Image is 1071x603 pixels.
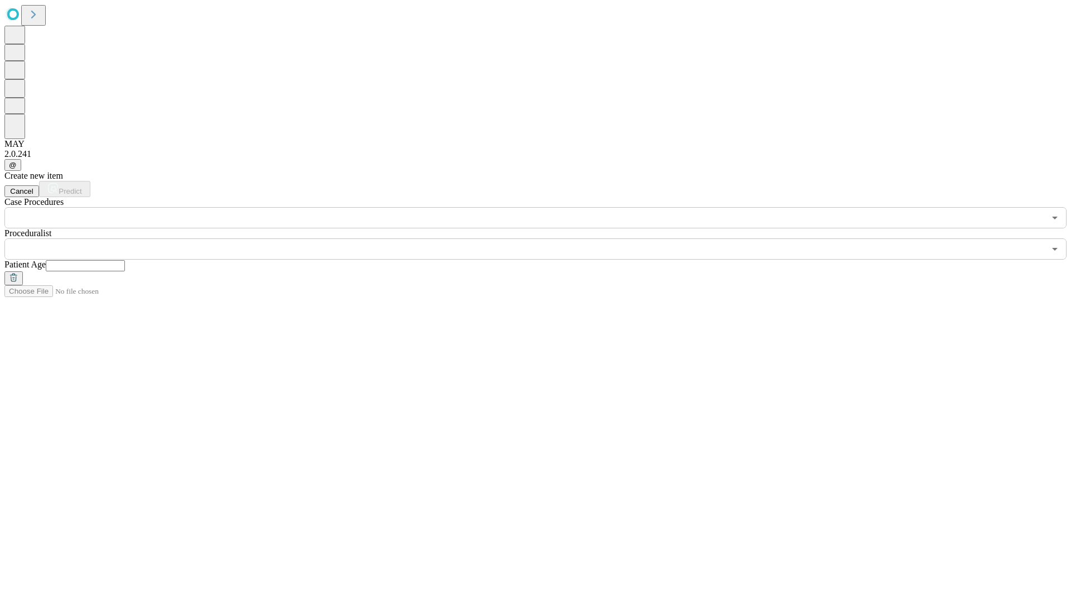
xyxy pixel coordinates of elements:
[9,161,17,169] span: @
[1047,210,1063,226] button: Open
[4,260,46,269] span: Patient Age
[4,228,51,238] span: Proceduralist
[4,139,1067,149] div: MAY
[4,149,1067,159] div: 2.0.241
[4,197,64,207] span: Scheduled Procedure
[10,187,33,195] span: Cancel
[59,187,81,195] span: Predict
[39,181,90,197] button: Predict
[1047,241,1063,257] button: Open
[4,185,39,197] button: Cancel
[4,159,21,171] button: @
[4,171,63,180] span: Create new item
